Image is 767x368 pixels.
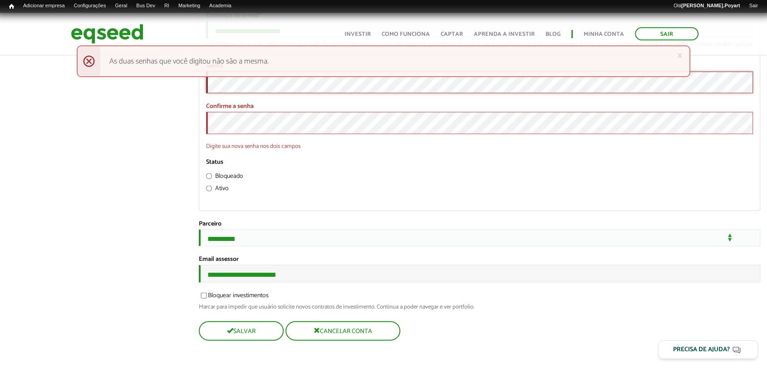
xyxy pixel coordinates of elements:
a: Sair [635,27,698,40]
label: Confirme a senha [206,103,254,110]
a: Academia [205,2,236,10]
div: Marcar para impedir que usuário solicite novos contratos de investimento. Continua a poder navega... [199,304,761,310]
div: Digite sua nova senha nos dois campos [206,143,753,149]
a: Início [5,2,19,11]
a: Geral [110,2,132,10]
a: Adicionar empresa [19,2,69,10]
a: Como funciona [382,31,430,37]
label: Bloqueado [206,173,243,182]
a: RI [160,2,174,10]
a: Aprenda a investir [474,31,535,37]
button: Salvar [199,321,284,341]
label: Ativo [206,186,229,195]
a: Configurações [69,2,111,10]
label: Bloquear investimentos [199,293,269,302]
button: Cancelar conta [285,321,400,341]
input: Ativo [206,186,212,191]
div: As duas senhas que você digitou não são a mesma. [77,45,690,77]
label: Parceiro [199,221,221,227]
label: Status [206,159,223,166]
a: Marketing [174,2,205,10]
img: EqSeed [71,22,143,46]
a: Bus Dev [132,2,160,10]
a: Blog [546,31,560,37]
a: × [677,51,683,60]
label: Email assessor [199,256,239,263]
a: Investir [344,31,371,37]
a: Olá[PERSON_NAME].Poyart [669,2,745,10]
input: Bloquear investimentos [196,293,212,299]
input: Bloqueado [206,173,212,179]
a: Minha conta [584,31,624,37]
span: Início [9,3,14,10]
a: Sair [744,2,762,10]
strong: [PERSON_NAME].Poyart [681,3,740,8]
a: Captar [441,31,463,37]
